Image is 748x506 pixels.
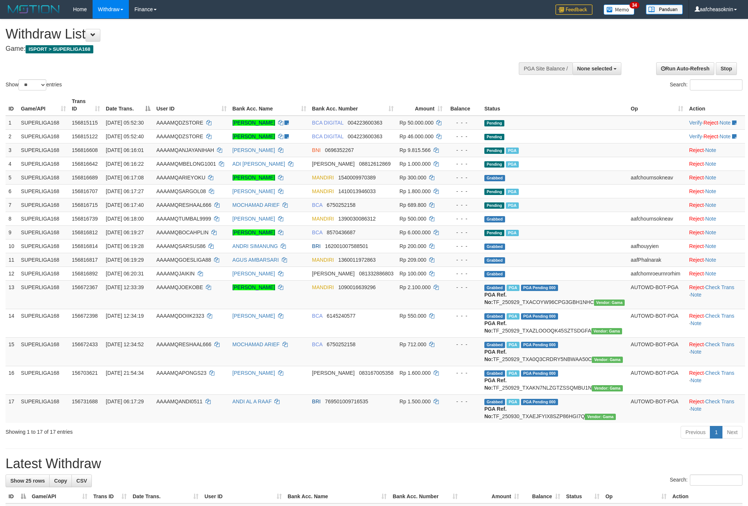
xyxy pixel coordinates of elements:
[106,257,144,263] span: [DATE] 06:19:29
[6,157,18,171] td: 4
[686,95,745,116] th: Action
[233,120,275,126] a: [PERSON_NAME]
[309,95,397,116] th: Bank Acc. Number: activate to sort column ascending
[481,337,628,366] td: TF_250929_TXA0Q3CRDRY5NBWAA50C
[628,253,686,267] td: aafPhalnarak
[285,490,390,503] th: Bank Acc. Name: activate to sort column ascending
[156,188,206,194] span: AAAAMQSARGOL08
[6,171,18,184] td: 5
[691,377,702,383] a: Note
[312,243,321,249] span: BRI
[577,66,612,72] span: None selected
[670,474,742,486] label: Search:
[689,284,704,290] a: Reject
[338,257,375,263] span: Copy 1360011972863 to clipboard
[18,225,69,239] td: SUPERLIGA168
[689,175,704,181] a: Reject
[233,284,275,290] a: [PERSON_NAME]
[705,188,716,194] a: Note
[484,292,507,305] b: PGA Ref. No:
[6,253,18,267] td: 11
[72,229,98,235] span: 156816812
[484,244,505,250] span: Grabbed
[106,313,144,319] span: [DATE] 12:34:19
[722,426,742,439] a: Next
[689,257,704,263] a: Reject
[400,243,426,249] span: Rp 200.000
[106,284,144,290] span: [DATE] 12:33:39
[233,161,285,167] a: ADI [PERSON_NAME]
[72,133,98,139] span: 156815122
[312,257,334,263] span: MANDIRI
[230,95,309,116] th: Bank Acc. Name: activate to sort column ascending
[484,134,504,140] span: Pending
[312,313,323,319] span: BCA
[710,426,722,439] a: 1
[484,313,505,320] span: Grabbed
[689,161,704,167] a: Reject
[6,280,18,309] td: 13
[106,216,144,222] span: [DATE] 06:18:00
[72,202,98,208] span: 156816715
[106,243,144,249] span: [DATE] 06:19:28
[156,216,211,222] span: AAAAMQTUMBAL9999
[448,270,478,277] div: - - -
[90,490,130,503] th: Trans ID: activate to sort column ascending
[338,216,375,222] span: Copy 1390030086312 to clipboard
[18,129,69,143] td: SUPERLIGA168
[233,133,275,139] a: [PERSON_NAME]
[448,133,478,140] div: - - -
[6,143,18,157] td: 3
[6,474,50,487] a: Show 25 rows
[106,341,144,347] span: [DATE] 12:34:52
[705,147,716,153] a: Note
[686,225,745,239] td: ·
[106,229,144,235] span: [DATE] 06:19:27
[156,284,203,290] span: AAAAMQJOEKOBE
[72,341,98,347] span: 156672433
[106,271,144,277] span: [DATE] 06:20:31
[72,313,98,319] span: 156672398
[484,189,504,195] span: Pending
[233,243,278,249] a: ANDRI SIMANUNG
[689,188,704,194] a: Reject
[519,62,572,75] div: PGA Site Balance /
[484,216,505,222] span: Grabbed
[521,313,558,320] span: PGA Pending
[359,271,393,277] span: Copy 081332886803 to clipboard
[628,337,686,366] td: AUTOWD-BOT-PGA
[521,342,558,348] span: PGA Pending
[6,45,491,53] h4: Game:
[686,280,745,309] td: · ·
[400,147,431,153] span: Rp 9.815.566
[630,2,640,9] span: 34
[153,95,229,116] th: User ID: activate to sort column ascending
[628,212,686,225] td: aafchournsokneav
[18,280,69,309] td: SUPERLIGA168
[327,341,355,347] span: Copy 6750252158 to clipboard
[400,175,426,181] span: Rp 300.000
[445,95,481,116] th: Balance
[6,267,18,280] td: 12
[106,120,144,126] span: [DATE] 05:52:30
[461,490,522,503] th: Amount: activate to sort column ascending
[106,175,144,181] span: [DATE] 06:17:08
[106,161,144,167] span: [DATE] 06:16:22
[448,341,478,348] div: - - -
[6,198,18,212] td: 7
[521,285,558,291] span: PGA Pending
[484,175,505,181] span: Grabbed
[6,309,18,337] td: 14
[484,320,507,334] b: PGA Ref. No:
[705,161,716,167] a: Note
[686,309,745,337] td: · ·
[312,341,323,347] span: BCA
[686,198,745,212] td: ·
[72,120,98,126] span: 156815115
[19,79,46,90] select: Showentries
[156,202,211,208] span: AAAAMQRESHAAL666
[602,490,669,503] th: Op: activate to sort column ascending
[6,225,18,239] td: 9
[400,188,431,194] span: Rp 1.800.000
[686,171,745,184] td: ·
